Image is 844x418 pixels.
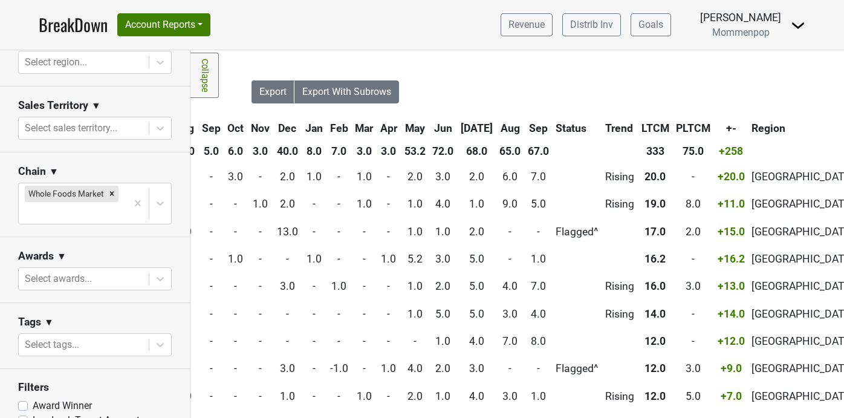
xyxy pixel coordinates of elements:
[337,171,340,183] span: -
[644,390,666,402] span: 12.0
[18,250,54,263] h3: Awards
[469,171,484,183] span: 2.0
[602,383,637,409] td: Rising
[791,18,805,33] img: Dropdown Menu
[414,335,417,347] span: -
[553,356,602,382] td: Flagged^
[228,253,243,265] span: 1.0
[33,399,92,413] label: Award Winner
[531,335,546,347] span: 8.0
[357,171,372,183] span: 1.0
[302,86,391,97] span: Export With Subrows
[686,280,701,292] span: 3.0
[531,308,546,320] span: 4.0
[602,163,637,189] td: Rising
[210,335,213,347] span: -
[210,198,213,210] span: -
[638,117,672,139] th: LTCM: activate to sort column ascending
[469,390,484,402] span: 4.0
[210,390,213,402] span: -
[91,99,101,113] span: ▼
[387,308,390,320] span: -
[605,122,633,134] span: Trend
[602,301,637,327] td: Rising
[234,335,237,347] span: -
[259,253,262,265] span: -
[497,140,524,162] th: 65.0
[726,122,736,134] span: +-
[234,390,237,402] span: -
[435,280,450,292] span: 2.0
[259,390,262,402] span: -
[363,280,366,292] span: -
[501,13,553,36] a: Revenue
[294,80,399,103] button: Export With Subrows
[274,140,301,162] th: 40.0
[686,390,701,402] span: 5.0
[401,140,429,162] th: 53.2
[718,253,745,265] span: +16.2
[210,171,213,183] span: -
[302,117,326,139] th: Jan: activate to sort column ascending
[435,308,450,320] span: 5.0
[525,140,552,162] th: 67.0
[718,226,745,238] span: +15.0
[508,253,511,265] span: -
[644,226,666,238] span: 17.0
[363,308,366,320] span: -
[556,122,586,134] span: Status
[387,171,390,183] span: -
[381,362,396,374] span: 1.0
[253,198,268,210] span: 1.0
[280,390,295,402] span: 1.0
[18,165,46,178] h3: Chain
[686,362,701,374] span: 3.0
[387,390,390,402] span: -
[692,308,695,320] span: -
[435,335,450,347] span: 1.0
[469,308,484,320] span: 5.0
[502,335,518,347] span: 7.0
[497,117,524,139] th: Aug: activate to sort column ascending
[435,171,450,183] span: 3.0
[252,80,295,103] button: Export
[644,280,666,292] span: 16.0
[537,226,540,238] span: -
[502,198,518,210] span: 9.0
[435,362,450,374] span: 2.0
[313,198,316,210] span: -
[673,117,713,139] th: PLTCM: activate to sort column ascending
[25,186,105,201] div: Whole Foods Market
[407,280,423,292] span: 1.0
[327,140,351,162] th: 7.0
[407,198,423,210] span: 1.0
[401,117,429,139] th: May: activate to sort column ascending
[553,218,602,244] td: Flagged^
[469,280,484,292] span: 5.0
[277,226,298,238] span: 13.0
[313,362,316,374] span: -
[407,253,423,265] span: 5.2
[248,117,273,139] th: Nov: activate to sort column ascending
[602,191,637,217] td: Rising
[210,226,213,238] span: -
[210,253,213,265] span: -
[286,308,289,320] span: -
[631,13,671,36] a: Goals
[327,117,351,139] th: Feb: activate to sort column ascending
[49,165,59,179] span: ▼
[313,390,316,402] span: -
[313,280,316,292] span: -
[286,335,289,347] span: -
[458,117,496,139] th: Jul: activate to sort column ascending
[259,362,262,374] span: -
[644,308,666,320] span: 14.0
[337,335,340,347] span: -
[721,390,742,402] span: +7.0
[435,390,450,402] span: 1.0
[337,253,340,265] span: -
[407,362,423,374] span: 4.0
[387,280,390,292] span: -
[18,381,172,394] h3: Filters
[502,280,518,292] span: 4.0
